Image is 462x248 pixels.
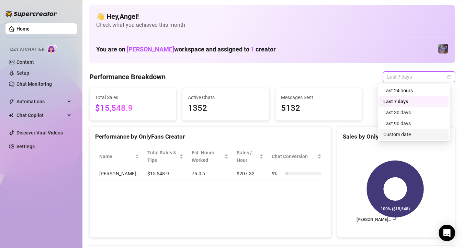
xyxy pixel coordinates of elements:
span: Chat Conversion [272,153,316,160]
span: 1352 [188,102,263,115]
div: Open Intercom Messenger [439,225,455,241]
h4: Performance Breakdown [89,72,166,82]
span: Izzy AI Chatter [10,46,44,53]
span: Automations [16,96,65,107]
span: calendar [447,75,451,79]
td: 75.0 h [188,167,232,180]
span: $15,548.9 [95,102,171,115]
span: thunderbolt [9,99,14,104]
div: Last 24 hours [383,87,444,94]
div: Est. Hours Worked [192,149,223,164]
div: Custom date [379,129,449,140]
span: Sales / Hour [237,149,258,164]
div: Performance by OnlyFans Creator [95,132,326,141]
span: 1 [251,46,254,53]
a: Settings [16,144,35,149]
h4: 👋 Hey, Angel ! [96,12,448,21]
h1: You are on workspace and assigned to creator [96,46,276,53]
img: logo-BBDzfeDw.svg [5,10,57,17]
span: Messages Sent [281,94,357,101]
th: Name [95,146,143,167]
td: $207.32 [233,167,268,180]
img: Chat Copilot [9,113,13,118]
span: Total Sales & Tips [147,149,178,164]
div: Last 30 days [379,107,449,118]
span: Check what you achieved this month [96,21,448,29]
div: Sales by OnlyFans Creator [343,132,449,141]
img: Jaylie [438,44,448,54]
th: Total Sales & Tips [143,146,188,167]
a: Setup [16,70,29,76]
th: Chat Conversion [268,146,326,167]
span: Chat Copilot [16,110,65,121]
span: 9 % [272,170,283,177]
a: Content [16,59,34,65]
div: Last 24 hours [379,85,449,96]
text: [PERSON_NAME]… [356,217,391,222]
div: Last 7 days [379,96,449,107]
div: Last 7 days [383,98,444,105]
span: [PERSON_NAME] [127,46,174,53]
span: Total Sales [95,94,171,101]
a: Home [16,26,30,32]
span: Last 7 days [387,72,451,82]
span: Name [99,153,134,160]
td: [PERSON_NAME]… [95,167,143,180]
span: 5132 [281,102,357,115]
div: Last 90 days [383,120,444,127]
a: Discover Viral Videos [16,130,63,135]
td: $15,548.9 [143,167,188,180]
th: Sales / Hour [233,146,268,167]
div: Last 90 days [379,118,449,129]
div: Last 30 days [383,109,444,116]
span: Active Chats [188,94,263,101]
a: Chat Monitoring [16,81,52,87]
img: AI Chatter [47,44,58,54]
div: Custom date [383,131,444,138]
